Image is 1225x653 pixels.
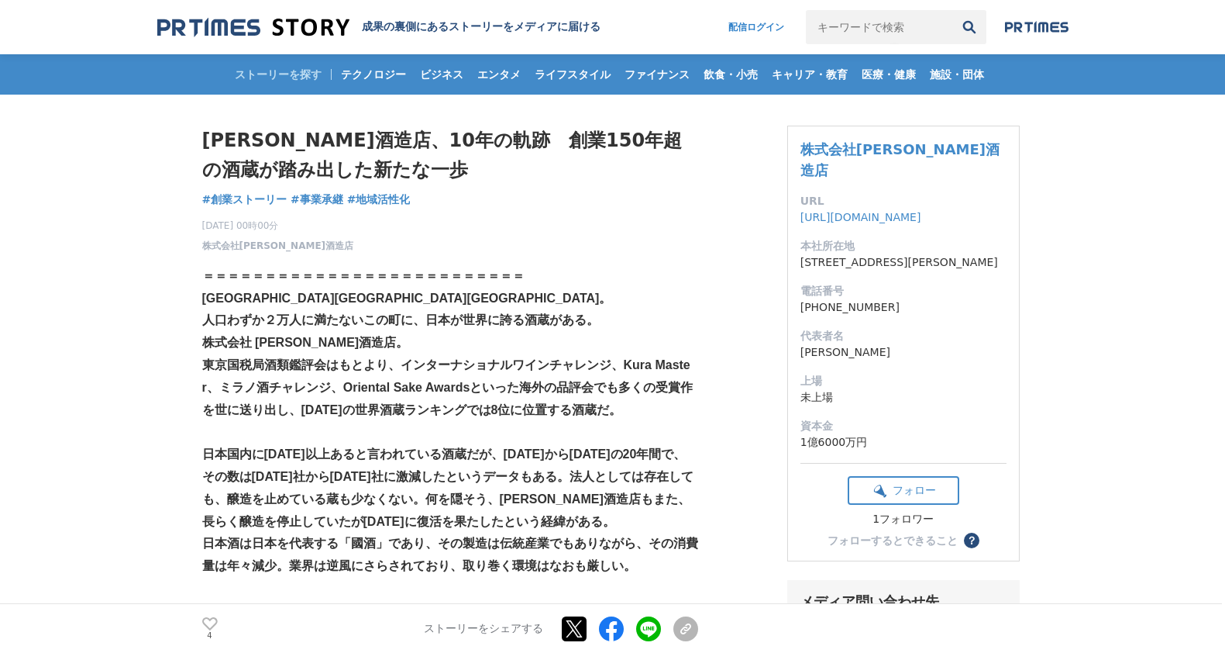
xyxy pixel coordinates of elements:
[800,373,1006,389] dt: 上場
[697,54,764,95] a: 飲食・小売
[800,193,1006,209] dt: URL
[335,54,412,95] a: テクノロジー
[202,336,409,349] strong: 株式会社 [PERSON_NAME]酒造店。
[766,54,854,95] a: キャリア・教育
[800,238,1006,254] dt: 本社所在地
[924,67,990,81] span: 施設・団体
[202,358,693,416] strong: 東京国税局酒類鑑評会はもとより、インターナショナルワインチャレンジ、Kura Master、ミラノ酒チャレンジ、Oriental Sake Awardsといった海外の品評会でも多くの受賞作を世に...
[291,192,343,208] a: #事業承継
[471,67,527,81] span: エンタメ
[713,10,800,44] a: 配信ログイン
[202,537,698,572] strong: 日本酒は日本を代表する「國酒」であり、その製造は伝統産業でもありながら、その消費量は年々減少。業界は逆風にさらされており、取り巻く環境はなおも厳しい。
[424,622,543,636] p: ストーリーをシェアする
[800,328,1006,344] dt: 代表者名
[347,192,411,208] a: #地域活性化
[848,513,959,527] div: 1フォロワー
[202,126,698,185] h1: [PERSON_NAME]酒造店、10年の軌跡 創業150年超の酒蔵が踏み出した新たな一歩
[202,292,612,305] strong: [GEOGRAPHIC_DATA][GEOGRAPHIC_DATA][GEOGRAPHIC_DATA]。
[964,533,979,548] button: ？
[800,593,1007,611] div: メディア問い合わせ先
[202,192,287,208] a: #創業ストーリー
[202,269,525,282] strong: ＝＝＝＝＝＝＝＝＝＝＝＝＝＝＝＝＝＝＝＝＝＝＝＝＝＝
[800,418,1006,434] dt: 資本金
[414,54,470,95] a: ビジネス
[528,67,617,81] span: ライフスタイル
[800,141,1000,178] a: 株式会社[PERSON_NAME]酒造店
[618,67,696,81] span: ファイナンス
[362,20,600,34] h2: 成果の裏側にあるストーリーをメディアに届ける
[471,54,527,95] a: エンタメ
[800,283,1006,299] dt: 電話番号
[800,344,1006,361] dd: [PERSON_NAME]
[800,389,1006,406] dd: 未上場
[618,54,696,95] a: ファイナンス
[528,54,617,95] a: ライフスタイル
[202,219,354,233] span: [DATE] 00時00分
[202,313,599,326] strong: 人口わずか２万人に満たないこの町に、日本が世界に誇る酒蔵がある。
[157,17,600,38] a: 成果の裏側にあるストーリーをメディアに届ける 成果の裏側にあるストーリーをメディアに届ける
[1005,21,1068,33] img: prtimes
[952,10,986,44] button: 検索
[966,535,977,546] span: ？
[848,476,959,505] button: フォロー
[924,54,990,95] a: 施設・団体
[806,10,952,44] input: キーワードで検索
[291,192,343,206] span: #事業承継
[202,447,693,527] strong: 日本国内に[DATE]以上あると言われている酒蔵だが、[DATE]から[DATE]の20年間で、その数は[DATE]社から[DATE]社に激減したというデータもある。法人としては存在しても、醸造...
[335,67,412,81] span: テクノロジー
[855,67,922,81] span: 医療・健康
[800,211,921,223] a: [URL][DOMAIN_NAME]
[157,17,349,38] img: 成果の裏側にあるストーリーをメディアに届ける
[347,192,411,206] span: #地域活性化
[800,299,1006,316] dd: [PHONE_NUMBER]
[202,632,218,640] p: 4
[766,67,854,81] span: キャリア・教育
[202,192,287,206] span: #創業ストーリー
[800,434,1006,451] dd: 1億6000万円
[697,67,764,81] span: 飲食・小売
[800,254,1006,271] dd: [STREET_ADDRESS][PERSON_NAME]
[828,535,958,546] div: フォローするとできること
[414,67,470,81] span: ビジネス
[202,239,354,253] a: 株式会社[PERSON_NAME]酒造店
[855,54,922,95] a: 医療・健康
